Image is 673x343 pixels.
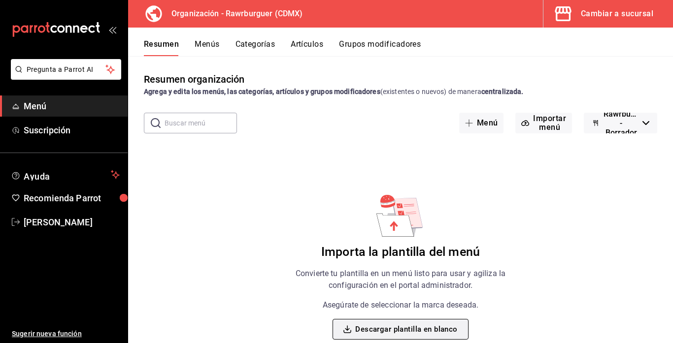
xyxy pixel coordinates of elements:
button: Grupos modificadores [339,39,421,56]
button: Rawrburguer - Borrador [584,113,657,133]
button: Menús [195,39,219,56]
input: Buscar menú [165,113,237,133]
p: Asegúrate de seleccionar la marca deseada. [323,299,478,311]
span: Pregunta a Parrot AI [27,64,106,75]
button: Categorías [236,39,275,56]
button: Artículos [291,39,323,56]
h6: Importa la plantilla del menú [321,245,480,260]
span: [PERSON_NAME] [24,216,120,229]
strong: Agrega y edita los menús, las categorías, artículos y grupos modificadores [144,88,380,95]
button: Pregunta a Parrot AI [11,59,121,80]
span: Ayuda [24,169,107,181]
p: Convierte tu plantilla en un menú listo para usar y agiliza la configuración en el portal adminis... [276,268,525,291]
strong: centralizada. [481,88,524,95]
span: Suscripción [24,124,120,137]
div: (existentes o nuevos) de manera [144,87,657,97]
span: Recomienda Parrot [24,191,120,205]
button: Importar menú [515,113,572,133]
div: Resumen organización [144,72,245,87]
a: Pregunta a Parrot AI [7,71,121,82]
button: Resumen [144,39,179,56]
div: navigation tabs [144,39,673,56]
button: open_drawer_menu [108,26,116,33]
span: Rawrburguer - Borrador [604,109,639,137]
h3: Organización - Rawrburguer (CDMX) [164,8,303,20]
button: Descargar plantilla en blanco [333,319,468,340]
button: Menú [459,113,504,133]
div: Cambiar a sucursal [581,7,653,21]
span: Menú [24,99,120,113]
span: Sugerir nueva función [12,329,120,339]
